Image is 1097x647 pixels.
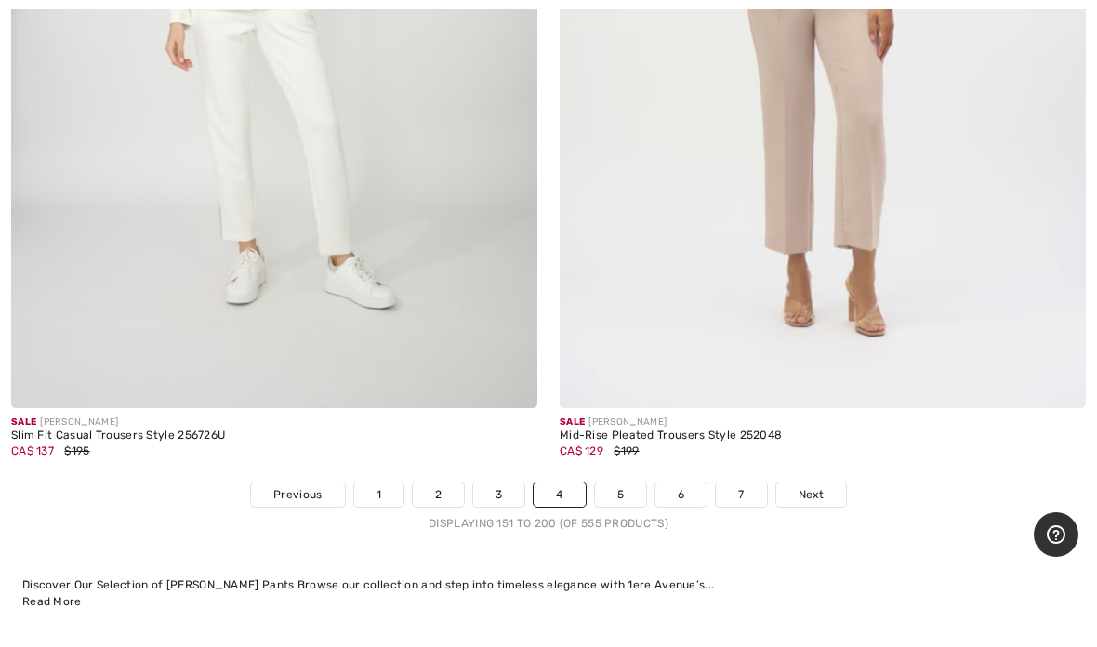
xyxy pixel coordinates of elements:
[413,482,464,507] a: 2
[22,576,1075,593] div: Discover Our Selection of [PERSON_NAME] Pants Browse our collection and step into timeless elegan...
[560,429,1086,442] div: Mid-Rise Pleated Trousers Style 252048
[799,486,824,503] span: Next
[473,482,524,507] a: 3
[1034,512,1078,559] iframe: Opens a widget where you can find more information
[354,482,403,507] a: 1
[11,444,54,457] span: CA$ 137
[534,482,585,507] a: 4
[595,482,646,507] a: 5
[11,416,36,428] span: Sale
[655,482,707,507] a: 6
[716,482,766,507] a: 7
[251,482,344,507] a: Previous
[560,416,1086,429] div: [PERSON_NAME]
[11,429,537,442] div: Slim Fit Casual Trousers Style 256726U
[560,416,585,428] span: Sale
[560,444,603,457] span: CA$ 129
[614,444,639,457] span: $199
[64,444,89,457] span: $195
[273,486,322,503] span: Previous
[776,482,846,507] a: Next
[22,595,82,608] span: Read More
[11,416,537,429] div: [PERSON_NAME]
